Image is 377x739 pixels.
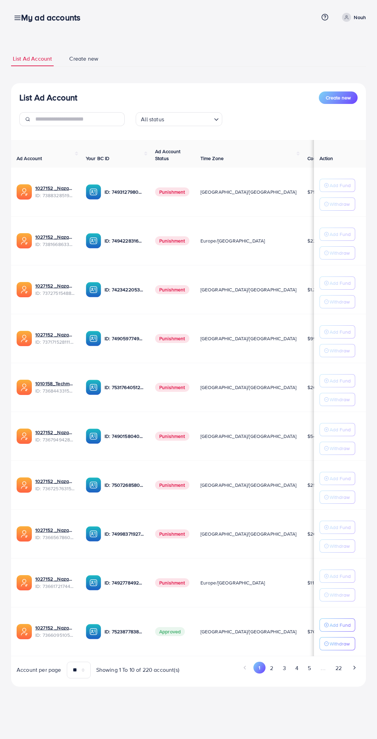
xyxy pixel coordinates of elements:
span: Punishment [155,432,189,441]
span: ID: 7368443315504726017 [35,387,75,394]
span: Punishment [155,481,189,490]
p: Withdraw [330,591,350,599]
span: Ad Account [17,155,42,162]
a: 1027152 _Nazaagency_019 [35,185,75,192]
button: Add Fund [320,325,355,338]
button: Add Fund [320,179,355,192]
span: Account per page [17,666,61,674]
button: Add Fund [320,423,355,436]
img: ic-ads-acc.e4c84228.svg [17,233,32,248]
p: Add Fund [330,279,351,287]
p: Withdraw [330,640,350,648]
a: 1010158_Techmanistan pk acc_1715599413927 [35,380,75,387]
span: All status [140,114,165,124]
button: Add Fund [320,521,355,534]
span: $200.5 [307,530,323,537]
p: Add Fund [330,328,351,336]
a: 1027152 _Nazaagency_04 [35,331,75,338]
div: <span class='underline'>1010158_Techmanistan pk acc_1715599413927</span></br>7368443315504726017 [35,380,75,394]
span: Cost [307,155,317,162]
p: Add Fund [330,474,351,483]
img: ic-ba-acc.ded83a64.svg [86,526,101,542]
a: 1027152 _Nazaagency_006 [35,624,75,631]
span: $2584 [307,482,322,489]
button: Go to page 2 [266,662,278,675]
button: Withdraw [320,588,355,601]
span: [GEOGRAPHIC_DATA]/[GEOGRAPHIC_DATA] [200,628,297,635]
span: ID: 7372751548805726224 [35,290,75,297]
span: $2664.48 [307,384,328,391]
p: ID: 7499837192777400321 [105,530,144,538]
button: Withdraw [320,197,355,211]
span: ID: 7366095105679261697 [35,632,75,639]
img: ic-ads-acc.e4c84228.svg [17,575,32,590]
span: Approved [155,627,185,636]
img: ic-ba-acc.ded83a64.svg [86,233,101,248]
span: ID: 7381668633665093648 [35,241,75,248]
img: ic-ba-acc.ded83a64.svg [86,429,101,444]
img: ic-ba-acc.ded83a64.svg [86,282,101,297]
span: Europe/[GEOGRAPHIC_DATA] [200,579,265,586]
span: $1.31 [307,286,318,293]
p: Add Fund [330,181,351,190]
a: 1027152 _Nazaagency_018 [35,575,75,582]
p: Add Fund [330,230,351,238]
span: Create new [69,55,98,63]
span: $546.22 [307,433,325,440]
span: [GEOGRAPHIC_DATA]/[GEOGRAPHIC_DATA] [200,188,297,195]
button: Withdraw [320,539,355,553]
span: ID: 7388328519014645761 [35,192,75,199]
span: Ad Account Status [155,148,181,162]
span: ID: 7366567860828749825 [35,534,75,541]
img: ic-ba-acc.ded83a64.svg [86,331,101,346]
span: Europe/[GEOGRAPHIC_DATA] [200,237,265,244]
p: Add Fund [330,377,351,385]
ul: Pagination [194,662,361,675]
span: $2226.01 [307,237,327,244]
div: <span class='underline'>1027152 _Nazaagency_018</span></br>7366172174454882305 [35,575,75,590]
div: <span class='underline'>1027152 _Nazaagency_006</span></br>7366095105679261697 [35,624,75,639]
button: Withdraw [320,246,355,259]
span: ID: 7366172174454882305 [35,583,75,590]
button: Withdraw [320,344,355,357]
div: <span class='underline'>1027152 _Nazaagency_04</span></br>7371715281112170513 [35,331,75,345]
p: Withdraw [330,200,350,208]
button: Go to page 5 [303,662,315,675]
button: Withdraw [320,637,355,650]
button: Go to page 22 [331,662,346,675]
p: Nouh [354,13,366,21]
p: ID: 7523877838957576209 [105,627,144,636]
a: 1027152 _Nazaagency_003 [35,429,75,436]
p: ID: 7423422053648285697 [105,285,144,294]
span: $715 [307,188,317,195]
img: ic-ads-acc.e4c84228.svg [17,429,32,444]
span: ID: 7367257631523782657 [35,485,75,492]
p: Withdraw [330,444,350,452]
p: Add Fund [330,621,351,629]
img: ic-ba-acc.ded83a64.svg [86,380,101,395]
div: <span class='underline'>1027152 _Nazaagency_007</span></br>7372751548805726224 [35,282,75,297]
h3: My ad accounts [21,12,86,23]
span: Time Zone [200,155,224,162]
img: ic-ads-acc.e4c84228.svg [17,184,32,200]
span: Punishment [155,187,189,196]
input: Search for option [166,113,211,124]
span: [GEOGRAPHIC_DATA]/[GEOGRAPHIC_DATA] [200,433,297,440]
span: Your BC ID [86,155,110,162]
button: Create new [319,91,358,104]
span: Punishment [155,578,189,587]
p: Withdraw [330,395,350,404]
span: [GEOGRAPHIC_DATA]/[GEOGRAPHIC_DATA] [200,530,297,537]
p: Withdraw [330,298,350,306]
button: Go to page 4 [290,662,303,675]
button: Go to next page [348,662,360,674]
button: Add Fund [320,618,355,632]
p: ID: 7490158040596217873 [105,432,144,440]
span: $11.32 [307,579,321,586]
p: ID: 7531764051207716871 [105,383,144,392]
p: ID: 7494228316518858759 [105,237,144,245]
span: Punishment [155,285,189,294]
span: Punishment [155,383,189,392]
img: ic-ads-acc.e4c84228.svg [17,282,32,297]
img: ic-ba-acc.ded83a64.svg [86,477,101,493]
